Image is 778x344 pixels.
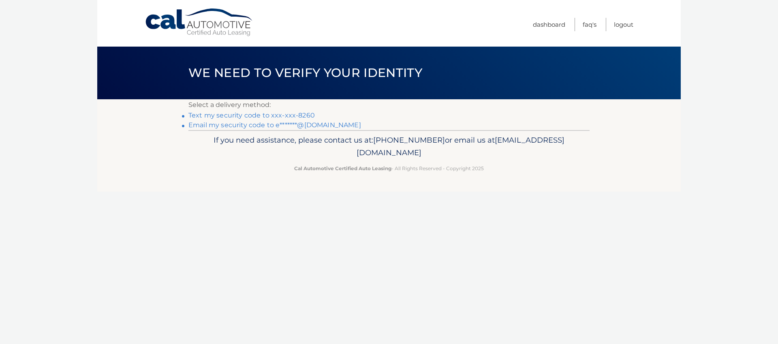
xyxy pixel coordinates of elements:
p: If you need assistance, please contact us at: or email us at [194,134,584,160]
a: Dashboard [533,18,565,31]
span: We need to verify your identity [188,65,422,80]
p: - All Rights Reserved - Copyright 2025 [194,164,584,173]
a: FAQ's [583,18,596,31]
a: Logout [614,18,633,31]
strong: Cal Automotive Certified Auto Leasing [294,165,391,171]
a: Cal Automotive [145,8,254,37]
p: Select a delivery method: [188,99,590,111]
a: Email my security code to e*******@[DOMAIN_NAME] [188,121,361,129]
a: Text my security code to xxx-xxx-8260 [188,111,315,119]
span: [PHONE_NUMBER] [373,135,445,145]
